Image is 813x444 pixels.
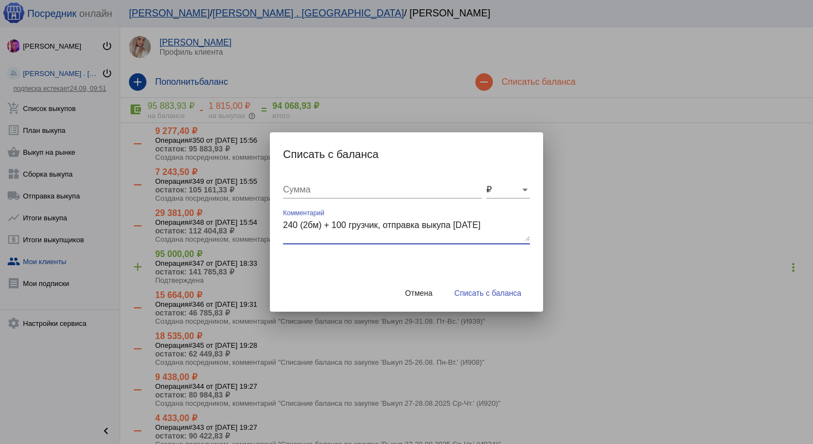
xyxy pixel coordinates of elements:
button: Отмена [396,283,441,303]
span: Списать с баланса [455,289,521,297]
span: ₽ [486,185,492,194]
span: Отмена [405,289,432,297]
h2: Списать с баланса [283,145,530,163]
button: Списать с баланса [446,283,530,303]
